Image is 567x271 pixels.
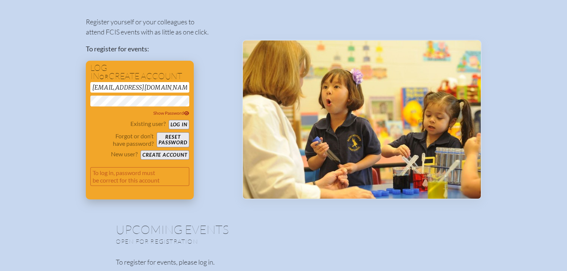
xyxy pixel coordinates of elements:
[90,167,189,186] p: To log in, password must be correct for this account
[243,40,481,199] img: Events
[130,120,166,127] p: Existing user?
[99,73,109,81] span: or
[157,132,189,147] button: Resetpassword
[116,257,452,267] p: To register for events, please log in.
[90,82,189,93] input: Email
[116,238,314,245] p: Open for registration
[86,44,230,54] p: To register for events:
[90,132,154,147] p: Forgot or don’t have password?
[116,223,452,235] h1: Upcoming Events
[141,150,189,160] button: Create account
[169,120,189,129] button: Log in
[90,64,189,81] h1: Log in create account
[111,150,138,158] p: New user?
[153,110,189,116] span: Show Password
[86,17,230,37] p: Register yourself or your colleagues to attend FCIS events with as little as one click.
